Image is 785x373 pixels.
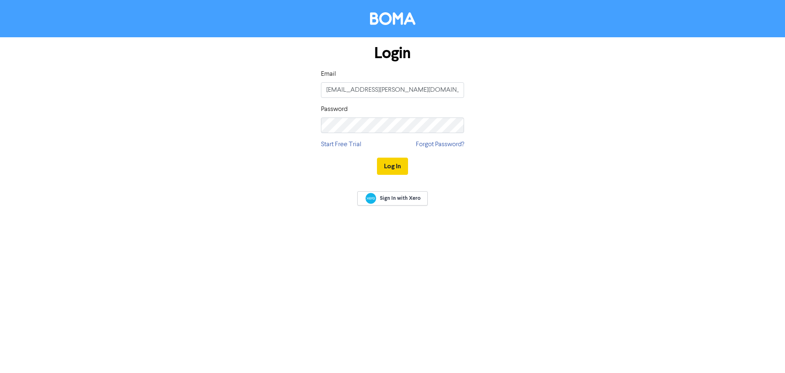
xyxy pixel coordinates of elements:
[380,194,421,202] span: Sign In with Xero
[744,334,785,373] iframe: Chat Widget
[321,104,348,114] label: Password
[416,140,464,149] a: Forgot Password?
[321,140,361,149] a: Start Free Trial
[370,12,415,25] img: BOMA Logo
[357,191,428,206] a: Sign In with Xero
[366,193,376,204] img: Xero logo
[321,69,336,79] label: Email
[321,44,464,63] h1: Login
[377,158,408,175] button: Log In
